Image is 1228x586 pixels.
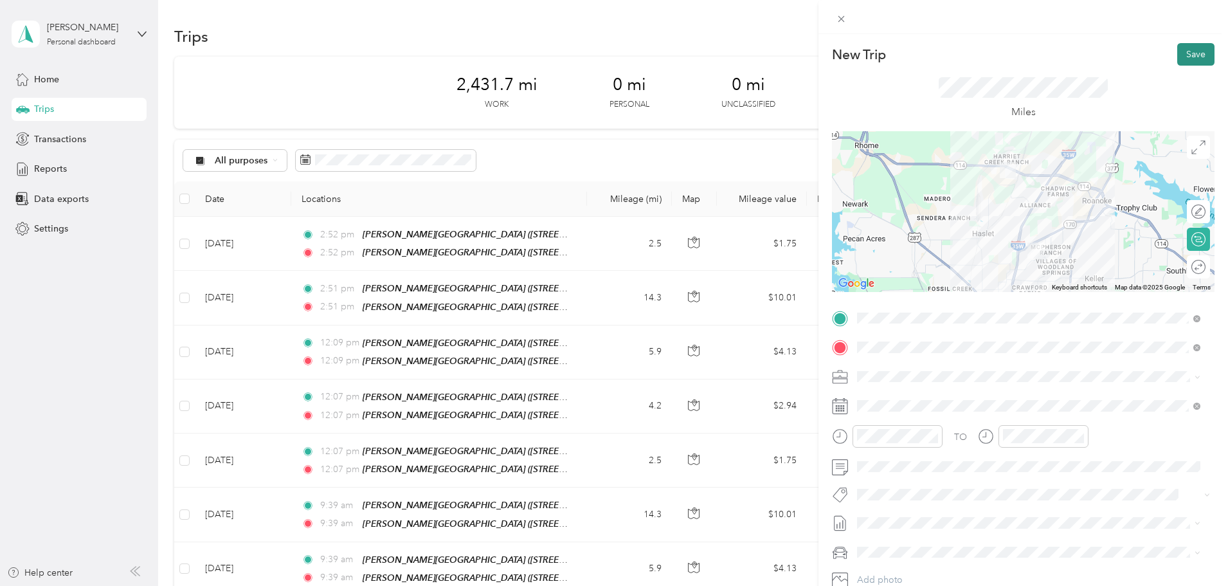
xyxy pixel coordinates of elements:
span: Map data ©2025 Google [1115,284,1185,291]
p: New Trip [832,46,886,64]
img: Google [835,275,878,292]
button: Save [1177,43,1214,66]
p: Miles [1011,104,1036,120]
button: Keyboard shortcuts [1052,283,1107,292]
iframe: Everlance-gr Chat Button Frame [1156,514,1228,586]
div: TO [954,430,967,444]
a: Open this area in Google Maps (opens a new window) [835,275,878,292]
